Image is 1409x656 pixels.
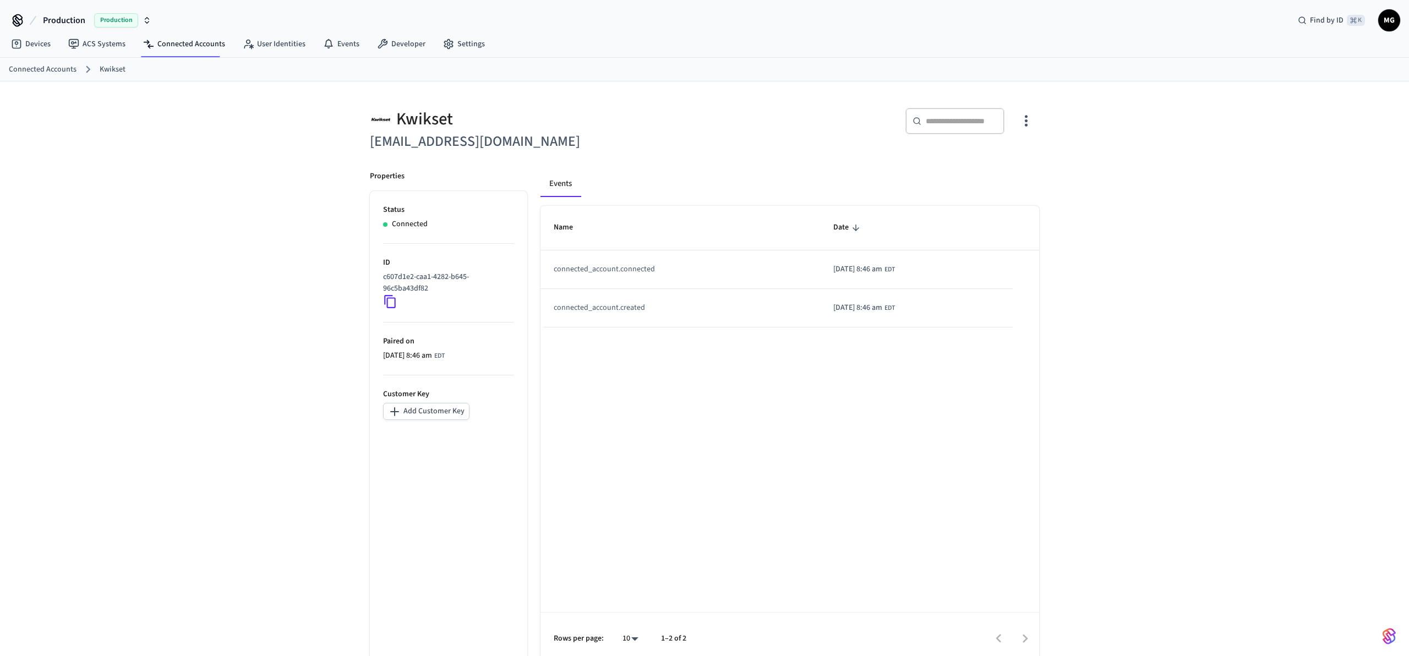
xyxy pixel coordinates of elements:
a: ACS Systems [59,34,134,54]
a: Developer [368,34,434,54]
a: Connected Accounts [9,64,77,75]
span: EDT [884,265,895,275]
a: Kwikset [100,64,125,75]
div: connected account tabs [540,171,1039,197]
span: EDT [884,303,895,313]
div: Find by ID⌘ K [1289,10,1374,30]
p: Paired on [383,336,514,347]
a: User Identities [234,34,314,54]
span: Find by ID [1310,15,1344,26]
img: Kwikset Logo, Square [370,108,392,130]
button: MG [1378,9,1400,31]
p: c607d1e2-caa1-4282-b645-96c5ba43df82 [383,271,510,294]
a: Settings [434,34,494,54]
td: connected_account.connected [540,250,820,289]
a: Devices [2,34,59,54]
p: ID [383,257,514,269]
span: EDT [434,351,445,361]
td: connected_account.created [540,289,820,327]
span: MG [1379,10,1399,30]
p: 1–2 of 2 [661,633,686,644]
span: Date [833,219,863,236]
p: Rows per page: [554,633,604,644]
div: America/New_York [833,264,895,275]
div: America/New_York [833,302,895,314]
button: Add Customer Key [383,403,469,420]
h6: [EMAIL_ADDRESS][DOMAIN_NAME] [370,130,698,153]
p: Connected [392,218,428,230]
button: Events [540,171,581,197]
span: [DATE] 8:46 am [833,264,882,275]
p: Customer Key [383,389,514,400]
span: Production [43,14,85,27]
a: Events [314,34,368,54]
span: Production [94,13,138,28]
span: ⌘ K [1347,15,1365,26]
span: [DATE] 8:46 am [383,350,432,362]
img: SeamLogoGradient.69752ec5.svg [1383,627,1396,645]
div: 10 [617,631,643,647]
table: sticky table [540,206,1039,327]
div: Kwikset [370,108,698,130]
a: Connected Accounts [134,34,234,54]
div: America/New_York [383,350,445,362]
p: Properties [370,171,405,182]
span: Name [554,219,587,236]
span: [DATE] 8:46 am [833,302,882,314]
p: Status [383,204,514,216]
